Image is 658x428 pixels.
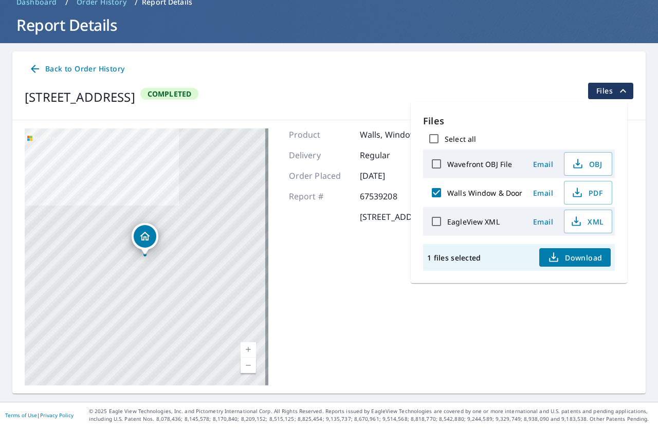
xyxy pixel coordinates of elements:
[447,217,500,227] label: EagleView XML
[531,159,556,169] span: Email
[539,248,610,267] button: Download
[141,89,198,99] span: Completed
[89,407,653,423] p: © 2025 Eagle View Technologies, Inc. and Pictometry International Corp. All Rights Reserved. Repo...
[427,253,481,263] p: 1 files selected
[527,214,560,230] button: Email
[5,412,37,419] a: Terms of Use
[241,342,256,358] a: Current Level 17, Zoom In
[132,223,158,255] div: Dropped pin, building 1, Residential property, 7586 Middletown Road Union City, PA 16438
[241,358,256,373] a: Current Level 17, Zoom Out
[571,158,604,170] span: OBJ
[289,170,351,182] p: Order Placed
[527,185,560,201] button: Email
[289,128,351,141] p: Product
[360,149,422,161] p: Regular
[527,156,560,172] button: Email
[445,134,476,144] label: Select all
[447,188,523,198] label: Walls Window & Door
[596,85,629,97] span: Files
[531,188,556,198] span: Email
[40,412,74,419] a: Privacy Policy
[531,217,556,227] span: Email
[423,114,615,128] p: Files
[5,412,74,418] p: |
[25,60,129,79] a: Back to Order History
[564,181,612,204] button: PDF
[289,149,351,161] p: Delivery
[12,14,646,35] h1: Report Details
[360,170,422,182] p: [DATE]
[564,152,612,176] button: OBJ
[447,159,512,169] label: Wavefront OBJ File
[360,211,434,223] p: [STREET_ADDRESS]
[360,190,422,202] p: 67539208
[588,83,633,99] button: filesDropdownBtn-67539208
[571,215,604,228] span: XML
[25,88,135,106] div: [STREET_ADDRESS]
[547,251,602,264] span: Download
[360,128,456,141] p: Walls, Windows & Doors
[564,210,612,233] button: XML
[571,187,604,199] span: PDF
[29,63,124,76] span: Back to Order History
[289,190,351,202] p: Report #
